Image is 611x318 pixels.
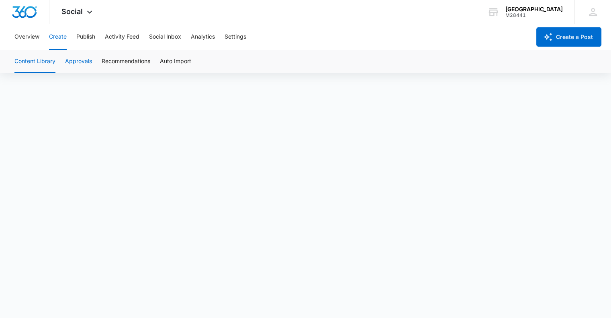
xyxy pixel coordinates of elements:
button: Recommendations [102,50,150,73]
button: Auto Import [160,50,191,73]
button: Content Library [14,50,55,73]
button: Publish [76,24,95,50]
button: Overview [14,24,39,50]
button: Activity Feed [105,24,139,50]
button: Approvals [65,50,92,73]
button: Social Inbox [149,24,181,50]
button: Create [49,24,67,50]
button: Analytics [191,24,215,50]
span: Social [61,7,83,16]
div: account id [505,12,563,18]
button: Settings [225,24,246,50]
button: Create a Post [536,27,601,47]
div: account name [505,6,563,12]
